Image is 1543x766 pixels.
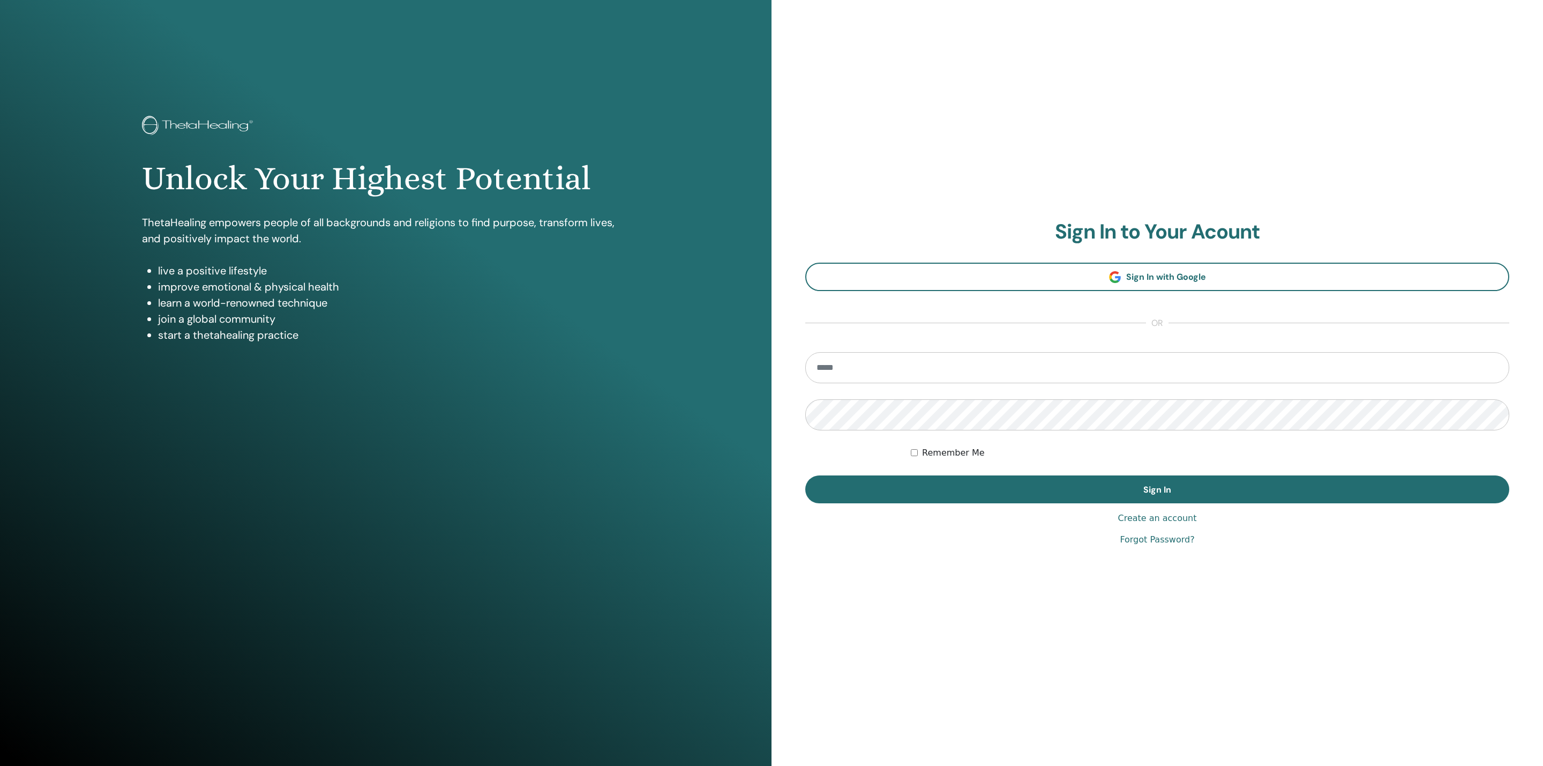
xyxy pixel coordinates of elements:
[142,159,630,198] h1: Unlock Your Highest Potential
[911,447,1509,459] div: Keep me authenticated indefinitely or until I manually logout
[158,295,630,311] li: learn a world-renowned technique
[1118,512,1196,525] a: Create an account
[805,475,1509,503] button: Sign In
[1143,484,1171,495] span: Sign In
[1126,271,1206,282] span: Sign In with Google
[922,447,985,459] label: Remember Me
[158,279,630,295] li: improve emotional & physical health
[805,263,1509,291] a: Sign In with Google
[158,263,630,279] li: live a positive lifestyle
[1120,533,1194,546] a: Forgot Password?
[805,220,1509,244] h2: Sign In to Your Acount
[158,327,630,343] li: start a thetahealing practice
[142,214,630,247] p: ThetaHealing empowers people of all backgrounds and religions to find purpose, transform lives, a...
[1146,317,1169,330] span: or
[158,311,630,327] li: join a global community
